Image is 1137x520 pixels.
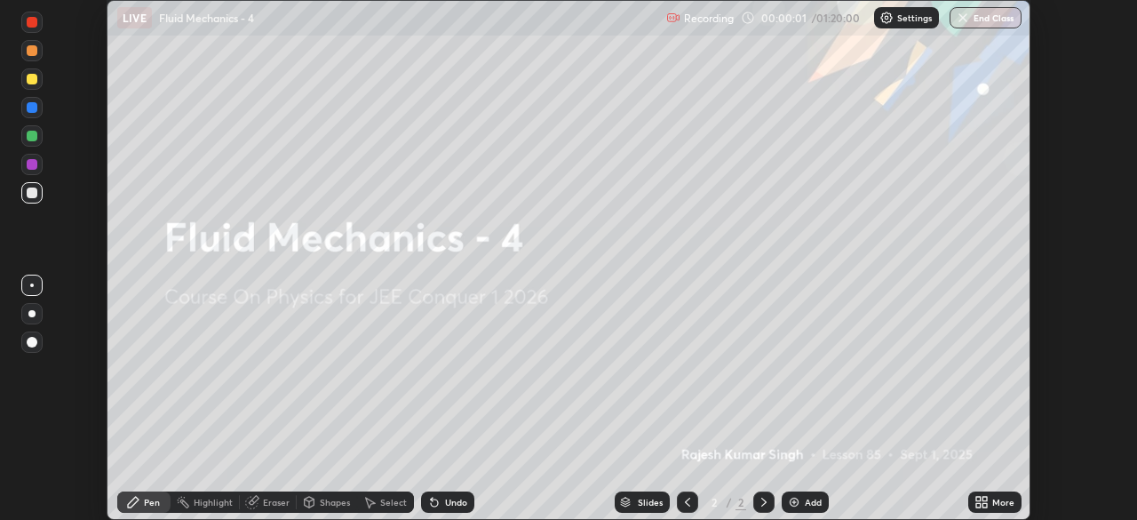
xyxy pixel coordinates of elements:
[123,11,147,25] p: LIVE
[638,498,663,507] div: Slides
[735,494,746,510] div: 2
[263,498,290,507] div: Eraser
[445,498,467,507] div: Undo
[144,498,160,507] div: Pen
[992,498,1014,507] div: More
[897,13,932,22] p: Settings
[320,498,350,507] div: Shapes
[950,7,1022,28] button: End Class
[684,12,734,25] p: Recording
[727,497,732,508] div: /
[159,11,254,25] p: Fluid Mechanics - 4
[705,497,723,508] div: 2
[380,498,407,507] div: Select
[956,11,970,25] img: end-class-cross
[805,498,822,507] div: Add
[879,11,894,25] img: class-settings-icons
[194,498,233,507] div: Highlight
[787,495,801,509] img: add-slide-button
[666,11,680,25] img: recording.375f2c34.svg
